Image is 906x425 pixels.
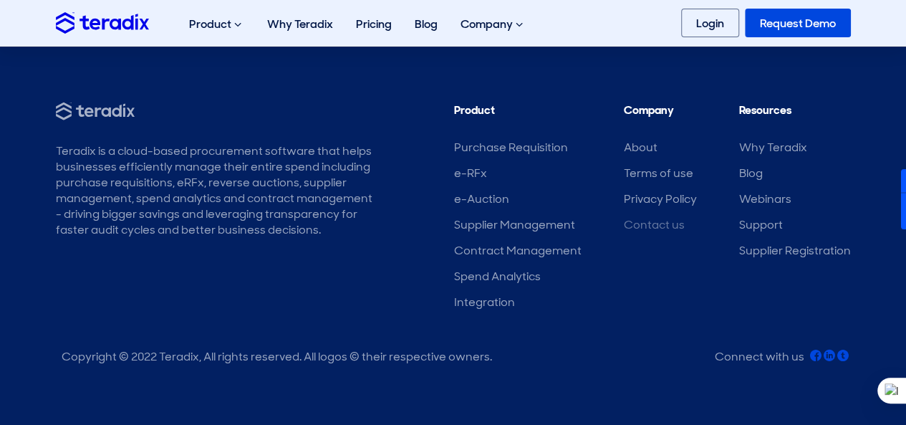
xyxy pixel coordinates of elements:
[62,349,492,365] div: Copyright © 2022 Teradix, All rights reserved. All logos © their respective owners.
[624,102,697,125] li: Company
[739,140,807,155] a: Why Teradix
[56,102,135,120] img: Teradix - Source Smarter
[739,166,763,181] a: Blog
[344,1,403,47] a: Pricing
[624,217,685,232] a: Contact us
[454,295,515,310] a: Integration
[624,191,697,206] a: Privacy Policy
[454,243,582,258] a: Contract Management
[454,102,582,125] li: Product
[739,191,791,206] a: Webinars
[739,243,851,258] a: Supplier Registration
[739,217,783,232] a: Support
[624,166,693,181] a: Terms of use
[178,1,256,47] div: Product
[739,102,851,125] li: Resources
[454,140,568,155] a: Purchase Requisition
[449,1,537,47] div: Company
[403,1,449,47] a: Blog
[454,166,487,181] a: e-RFx
[624,140,657,155] a: About
[56,143,374,238] div: Teradix is a cloud-based procurement software that helps businesses efficiently manage their enti...
[745,9,851,37] a: Request Demo
[811,330,886,405] iframe: Chatbot
[715,349,804,365] div: Connect with us
[454,191,509,206] a: e-Auction
[256,1,344,47] a: Why Teradix
[681,9,739,37] a: Login
[454,217,575,232] a: Supplier Management
[454,269,541,284] a: Spend Analytics
[56,12,149,33] img: Teradix logo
